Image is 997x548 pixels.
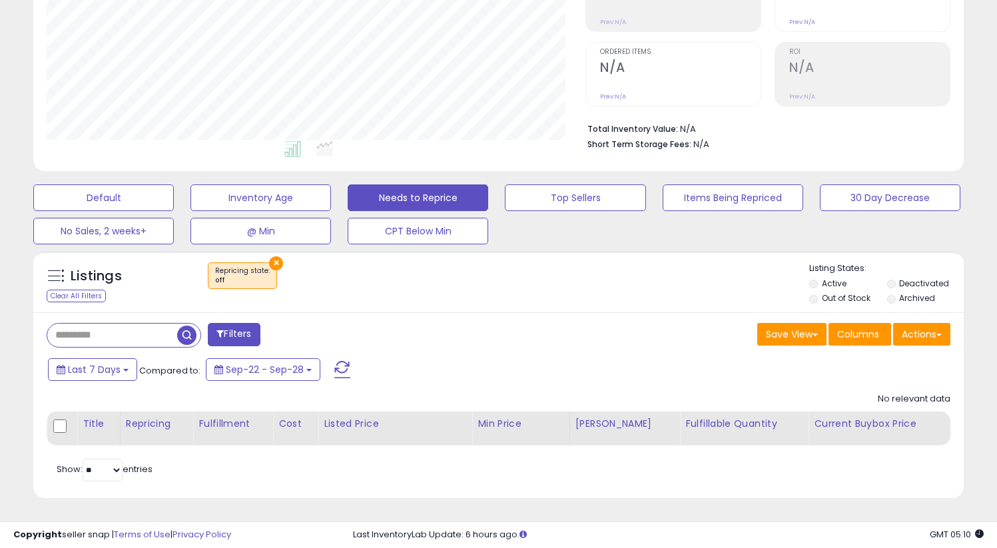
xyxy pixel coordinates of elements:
div: Repricing [126,417,188,431]
p: Listing States: [809,262,964,275]
div: Last InventoryLab Update: 6 hours ago. [353,529,984,541]
span: Columns [837,328,879,341]
small: Prev: N/A [600,18,626,26]
button: Save View [757,323,827,346]
button: Inventory Age [190,184,331,211]
b: Total Inventory Value: [587,123,678,135]
button: @ Min [190,218,331,244]
a: Terms of Use [114,528,170,541]
span: Ordered Items [600,49,761,56]
div: No relevant data [878,393,950,406]
label: Out of Stock [822,292,870,304]
div: seller snap | | [13,529,231,541]
div: Min Price [478,417,563,431]
div: Fulfillment [198,417,267,431]
h2: N/A [789,60,950,78]
div: Current Buybox Price [814,417,944,431]
div: [PERSON_NAME] [575,417,675,431]
small: Prev: N/A [789,93,815,101]
span: 2025-10-6 05:10 GMT [930,528,984,541]
strong: Copyright [13,528,62,541]
button: Items Being Repriced [663,184,803,211]
label: Deactivated [899,278,949,289]
span: Show: entries [57,463,153,475]
span: ROI [789,49,950,56]
small: Prev: N/A [789,18,815,26]
button: Needs to Reprice [348,184,488,211]
span: Repricing state : [215,266,270,286]
span: Last 7 Days [68,363,121,376]
b: Short Term Storage Fees: [587,138,691,150]
button: CPT Below Min [348,218,488,244]
a: Privacy Policy [172,528,231,541]
button: Sep-22 - Sep-28 [206,358,320,381]
span: N/A [693,138,709,150]
small: Prev: N/A [600,93,626,101]
div: Title [83,417,115,431]
div: Fulfillable Quantity [685,417,803,431]
div: Cost [278,417,312,431]
button: Last 7 Days [48,358,137,381]
button: Actions [893,323,950,346]
button: 30 Day Decrease [820,184,960,211]
div: Listed Price [324,417,466,431]
li: N/A [587,120,940,136]
button: Top Sellers [505,184,645,211]
h2: N/A [600,60,761,78]
h5: Listings [71,267,122,286]
button: Columns [829,323,891,346]
div: off [215,276,270,285]
button: × [269,256,283,270]
span: Compared to: [139,364,200,377]
div: Clear All Filters [47,290,106,302]
label: Active [822,278,846,289]
button: Filters [208,323,260,346]
span: Sep-22 - Sep-28 [226,363,304,376]
label: Archived [899,292,935,304]
button: Default [33,184,174,211]
button: No Sales, 2 weeks+ [33,218,174,244]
